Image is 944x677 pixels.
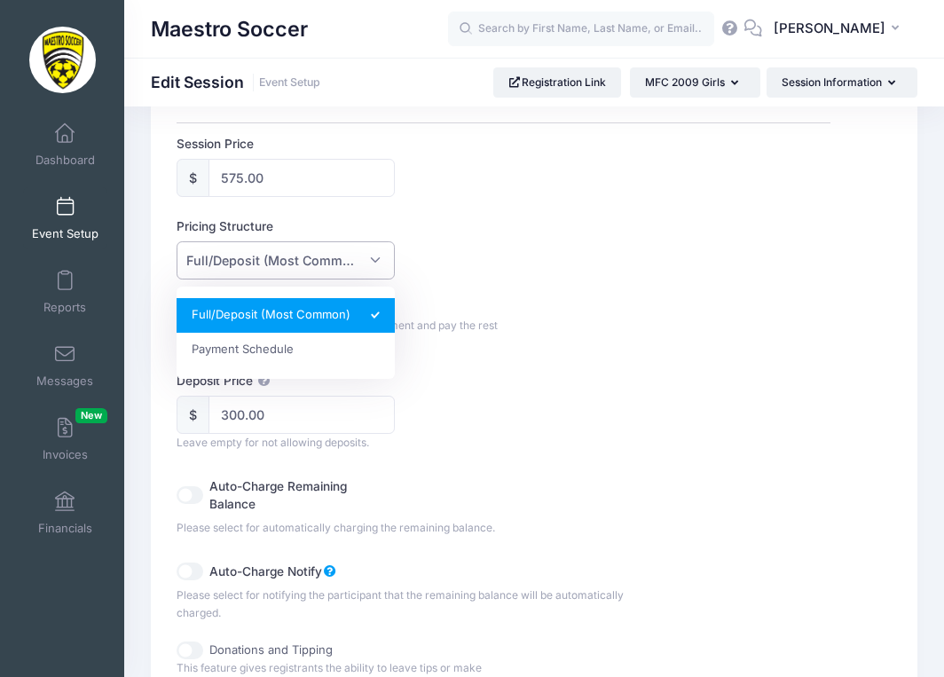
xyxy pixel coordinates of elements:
a: Event Setup [259,76,320,90]
img: Maestro Soccer [29,27,96,93]
span: New [75,408,107,423]
li: Payment Schedule [177,333,395,367]
div: $ [177,396,209,434]
label: Pricing Structure [177,217,503,235]
label: Session Price [177,135,503,153]
a: Financials [23,482,107,544]
label: Auto-Charge Notify [209,557,454,581]
input: 0.00 [208,396,395,434]
span: Leave empty for not allowing deposits. [177,436,369,449]
span: Reports [43,300,86,315]
input: 0.00 [208,159,395,197]
span: Full/Deposit (Most Common) [177,241,395,279]
span: Messages [36,374,93,389]
button: [PERSON_NAME] [762,9,917,50]
label: Auto-Charge Remaining Balance [209,471,373,513]
button: Session Information [767,67,917,98]
label: Donations and Tipping [209,642,333,659]
a: Notify the participant that the remaining balance will be automatically charged. [322,564,337,579]
span: Dashboard [35,153,95,168]
a: Registration Link [493,67,622,98]
a: InvoicesNew [23,408,107,470]
button: MFC 2009 Girls [630,67,760,98]
span: Please select for automatically charging the remaining balance. [177,521,495,534]
span: Financials [38,521,92,536]
div: $ [177,159,209,197]
label: Deposit Price [177,372,503,390]
span: Event Setup [32,226,98,241]
a: Reports [23,261,107,323]
a: Event Setup [23,187,107,249]
h1: Maestro Soccer [151,9,308,50]
span: MFC 2009 Girls [645,75,725,89]
li: Full/Deposit (Most Common) [177,298,395,333]
input: Search by First Name, Last Name, or Email... [448,12,714,47]
span: Invoices [43,447,88,462]
a: Messages [23,335,107,397]
a: Dashboard [23,114,107,176]
span: Full/Deposit (Most Common) [186,251,359,270]
span: [PERSON_NAME] [774,19,885,38]
h1: Edit Session [151,73,320,91]
span: Please select for notifying the participant that the remaining balance will be automatically char... [177,588,624,619]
